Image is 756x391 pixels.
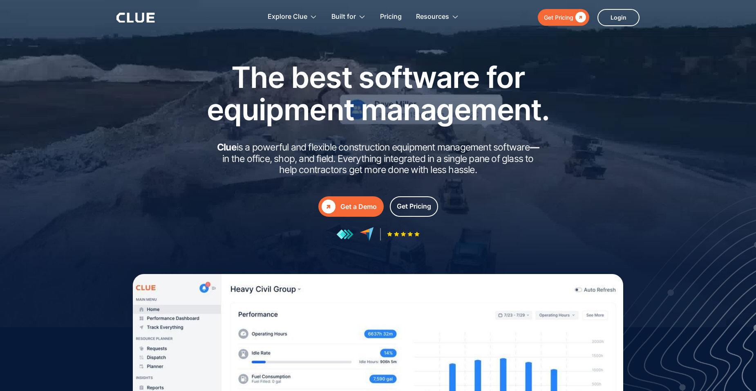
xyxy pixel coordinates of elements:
div:  [573,12,586,22]
a: Get a Demo [318,196,384,217]
div: Built for [331,4,356,30]
a: Get Pricing [538,9,589,26]
img: Five-star rating icon [387,231,420,237]
div:  [322,200,336,213]
div: Get Pricing [397,201,431,211]
strong: — [530,142,539,153]
div: Get Pricing [544,12,573,22]
div: Resources [416,4,449,30]
img: reviews at getapp [336,229,353,240]
a: Get Pricing [390,196,438,217]
div: Built for [331,4,366,30]
div: Explore Clue [268,4,307,30]
h1: The best software for equipment management. [194,61,562,126]
img: reviews at capterra [360,227,374,241]
div: Get a Demo [340,202,377,212]
strong: Clue [217,142,237,153]
a: Pricing [380,4,402,30]
a: Login [597,9,640,26]
div: Explore Clue [268,4,317,30]
div: Resources [416,4,459,30]
h2: is a powerful and flexible construction equipment management software in the office, shop, and fi... [215,142,541,176]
